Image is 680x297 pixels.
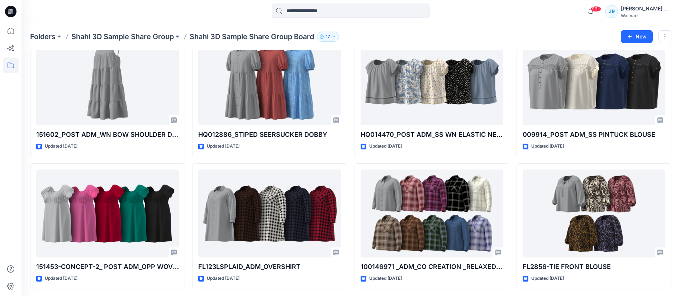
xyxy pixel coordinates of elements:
[361,170,503,257] a: 100146971 _ADM_CO CREATION _RELAXED BUTTON FRONT
[71,32,174,42] a: Shahi 3D Sample Share Group
[190,32,314,42] p: Shahi 3D Sample Share Group Board
[198,37,341,125] a: HQ012886_STIPED SEERSUCKER DOBBY
[369,143,402,150] p: Updated [DATE]
[317,32,339,42] button: 17
[36,130,179,140] p: 151602_POST ADM_WN BOW SHOULDER DRESS
[605,5,618,18] div: JR
[361,37,503,125] a: HQ014470_POST ADM_SS WN ELASTIC NECK TOP
[326,33,330,41] p: 17
[621,30,653,43] button: New
[45,143,77,150] p: Updated [DATE]
[30,32,56,42] a: Folders
[36,170,179,257] a: 151453-CONCEPT-2_ POST ADM_OPP WOVEN DRESS
[198,262,341,272] p: FL123LSPLAID_ADM_OVERSHIRT
[523,262,665,272] p: FL2856-TIE FRONT BLOUSE
[36,37,179,125] a: 151602_POST ADM_WN BOW SHOULDER DRESS
[523,130,665,140] p: 009914_POST ADM_SS PINTUCK BLOUSE
[198,170,341,257] a: FL123LSPLAID_ADM_OVERSHIRT
[45,275,77,282] p: Updated [DATE]
[361,262,503,272] p: 100146971 _ADM_CO CREATION _RELAXED BUTTON FRONT
[523,37,665,125] a: 009914_POST ADM_SS PINTUCK BLOUSE
[590,6,601,12] span: 99+
[207,275,239,282] p: Updated [DATE]
[207,143,239,150] p: Updated [DATE]
[36,262,179,272] p: 151453-CONCEPT-2_ POST ADM_OPP WOVEN DRESS
[531,143,564,150] p: Updated [DATE]
[361,130,503,140] p: HQ014470_POST ADM_SS WN ELASTIC NECK TOP
[621,13,671,18] div: Walmart
[369,275,402,282] p: Updated [DATE]
[531,275,564,282] p: Updated [DATE]
[523,170,665,257] a: FL2856-TIE FRONT BLOUSE
[621,4,671,13] div: [PERSON_NAME] Ram
[198,130,341,140] p: HQ012886_STIPED SEERSUCKER DOBBY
